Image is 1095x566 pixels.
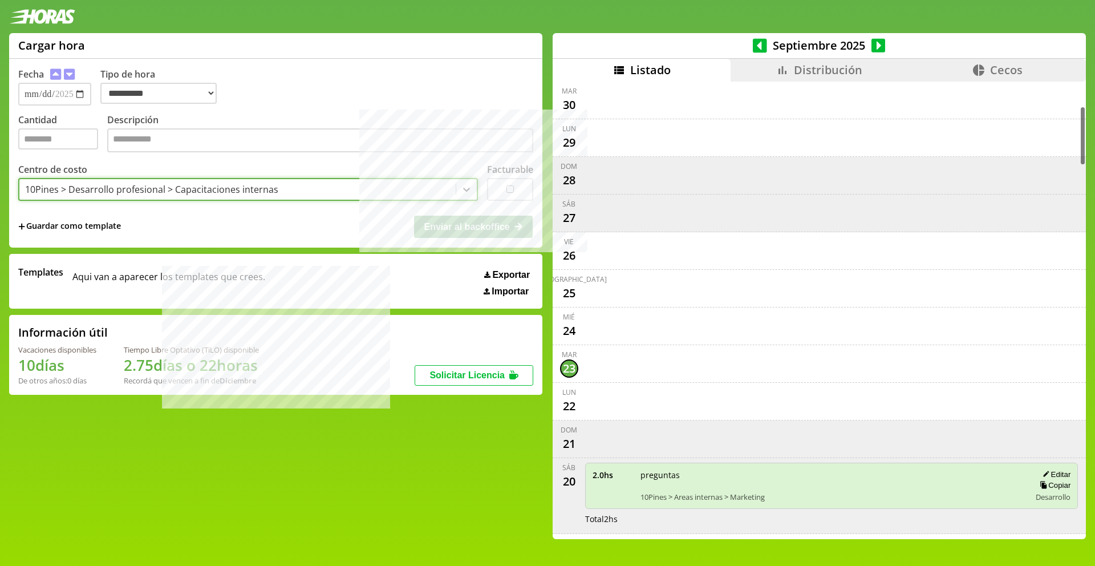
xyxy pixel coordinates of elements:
[562,86,577,96] div: mar
[18,114,107,155] label: Cantidad
[415,365,533,386] button: Solicitar Licencia
[585,514,1078,524] div: Total 2 hs
[562,350,577,359] div: mar
[100,83,217,104] select: Tipo de hora
[18,128,98,149] input: Cantidad
[563,312,575,322] div: mié
[492,286,529,297] span: Importar
[107,128,533,152] textarea: Descripción
[593,470,632,480] span: 2.0 hs
[124,345,259,355] div: Tiempo Libre Optativo (TiLO) disponible
[18,325,108,340] h2: Información útil
[560,435,578,453] div: 21
[18,266,63,278] span: Templates
[562,463,575,472] div: sáb
[794,62,862,78] span: Distribución
[560,96,578,114] div: 30
[481,269,533,281] button: Exportar
[18,375,96,386] div: De otros años: 0 días
[124,355,259,375] h1: 2.75 días o 22 horas
[560,284,578,302] div: 25
[560,209,578,227] div: 27
[640,470,1023,480] span: preguntas
[560,472,578,491] div: 20
[18,355,96,375] h1: 10 días
[492,270,530,280] span: Exportar
[767,38,871,53] span: Septiembre 2025
[553,82,1086,537] div: scrollable content
[1036,492,1070,502] span: Desarrollo
[1039,470,1070,479] button: Editar
[561,425,577,435] div: dom
[562,124,576,134] div: lun
[9,9,75,24] img: logotipo
[124,375,259,386] div: Recordá que vencen a fin de
[562,199,575,209] div: sáb
[640,492,1023,502] span: 10Pines > Areas internas > Marketing
[100,68,226,106] label: Tipo de hora
[487,163,533,176] label: Facturable
[560,134,578,152] div: 29
[18,345,96,355] div: Vacaciones disponibles
[429,370,505,380] span: Solicitar Licencia
[560,246,578,265] div: 26
[532,274,607,284] div: [DEMOGRAPHIC_DATA]
[630,62,671,78] span: Listado
[564,237,574,246] div: vie
[560,171,578,189] div: 28
[562,387,576,397] div: lun
[18,220,121,233] span: +Guardar como template
[560,359,578,378] div: 23
[25,183,278,196] div: 10Pines > Desarrollo profesional > Capacitaciones internas
[560,322,578,340] div: 24
[72,266,265,297] span: Aqui van a aparecer los templates que crees.
[107,114,533,155] label: Descripción
[18,38,85,53] h1: Cargar hora
[18,220,25,233] span: +
[560,397,578,415] div: 22
[561,161,577,171] div: dom
[18,163,87,176] label: Centro de costo
[18,68,44,80] label: Fecha
[990,62,1023,78] span: Cecos
[220,375,256,386] b: Diciembre
[1036,480,1070,490] button: Copiar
